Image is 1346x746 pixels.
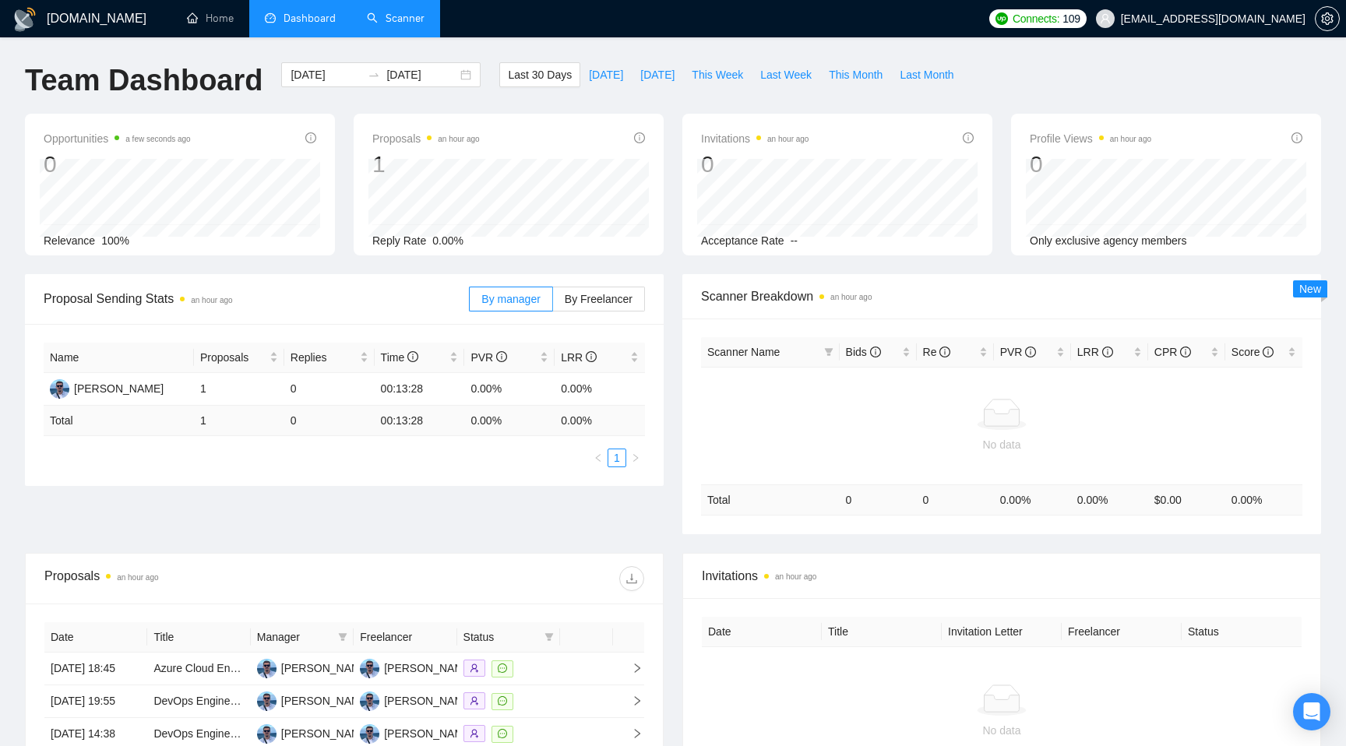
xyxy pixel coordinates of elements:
[291,66,361,83] input: Start date
[840,484,917,515] td: 0
[44,685,147,718] td: [DATE] 19:55
[791,234,798,247] span: --
[619,695,643,706] span: right
[939,347,950,357] span: info-circle
[147,622,250,653] th: Title
[257,661,371,674] a: PT[PERSON_NAME]
[44,289,469,308] span: Proposal Sending Stats
[994,484,1071,515] td: 0.00 %
[470,696,479,706] span: user-add
[438,135,479,143] time: an hour ago
[1030,150,1151,179] div: 0
[368,69,380,81] span: to
[1315,6,1340,31] button: setting
[470,351,507,364] span: PVR
[499,62,580,87] button: Last 30 Days
[846,346,881,358] span: Bids
[464,406,555,436] td: 0.00 %
[702,617,822,647] th: Date
[702,566,1302,586] span: Invitations
[44,150,191,179] div: 0
[1000,346,1037,358] span: PVR
[153,727,323,740] a: DevOps Engineer (Mobile Gaming)
[775,572,816,581] time: an hour ago
[701,287,1302,306] span: Scanner Breakdown
[1030,129,1151,148] span: Profile Views
[963,132,974,143] span: info-circle
[381,351,418,364] span: Time
[541,625,557,649] span: filter
[257,659,277,678] img: PT
[281,725,371,742] div: [PERSON_NAME]
[354,622,456,653] th: Freelancer
[470,729,479,738] span: user-add
[498,696,507,706] span: message
[147,685,250,718] td: DevOps Engineer Needed for Ansible Scripts and Kubernetes Management
[1180,347,1191,357] span: info-circle
[384,660,474,677] div: [PERSON_NAME]
[1062,10,1080,27] span: 109
[1316,12,1339,25] span: setting
[194,406,284,436] td: 1
[1077,346,1113,358] span: LRR
[338,632,347,642] span: filter
[375,373,465,406] td: 00:13:28
[74,380,164,397] div: [PERSON_NAME]
[891,62,962,87] button: Last Month
[589,66,623,83] span: [DATE]
[368,69,380,81] span: swap-right
[1263,347,1274,357] span: info-circle
[496,351,507,362] span: info-circle
[923,346,951,358] span: Re
[372,129,480,148] span: Proposals
[561,351,597,364] span: LRR
[1148,484,1225,515] td: $ 0.00
[555,406,645,436] td: 0.00 %
[608,449,626,467] li: 1
[375,406,465,436] td: 00:13:28
[44,566,344,591] div: Proposals
[251,622,354,653] th: Manager
[632,62,683,87] button: [DATE]
[284,373,375,406] td: 0
[44,129,191,148] span: Opportunities
[194,343,284,373] th: Proposals
[498,663,507,673] span: message
[200,349,266,366] span: Proposals
[470,663,479,673] span: user-add
[830,293,872,301] time: an hour ago
[291,349,357,366] span: Replies
[153,662,508,674] a: Azure Cloud Engineer (DevOps) — Reproducible Customer Deployments
[1102,347,1113,357] span: info-circle
[1030,234,1187,247] span: Only exclusive agency members
[360,659,379,678] img: PT
[829,66,883,83] span: This Month
[50,379,69,399] img: PT
[1062,617,1182,647] th: Freelancer
[360,724,379,744] img: PT
[187,12,234,25] a: homeHome
[820,62,891,87] button: This Month
[1315,12,1340,25] a: setting
[50,382,164,394] a: PT[PERSON_NAME]
[1013,10,1059,27] span: Connects:
[619,663,643,674] span: right
[281,660,371,677] div: [PERSON_NAME]
[752,62,820,87] button: Last Week
[508,66,572,83] span: Last 30 Days
[384,725,474,742] div: [PERSON_NAME]
[384,692,474,709] div: [PERSON_NAME]
[367,12,425,25] a: searchScanner
[463,628,538,646] span: Status
[1291,132,1302,143] span: info-circle
[619,728,643,739] span: right
[257,694,371,706] a: PT[PERSON_NAME]
[1231,346,1274,358] span: Score
[360,694,474,706] a: PT[PERSON_NAME]
[265,12,276,23] span: dashboard
[284,406,375,436] td: 0
[372,150,480,179] div: 1
[360,691,379,711] img: PT
[631,453,640,463] span: right
[360,661,474,674] a: PT[PERSON_NAME]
